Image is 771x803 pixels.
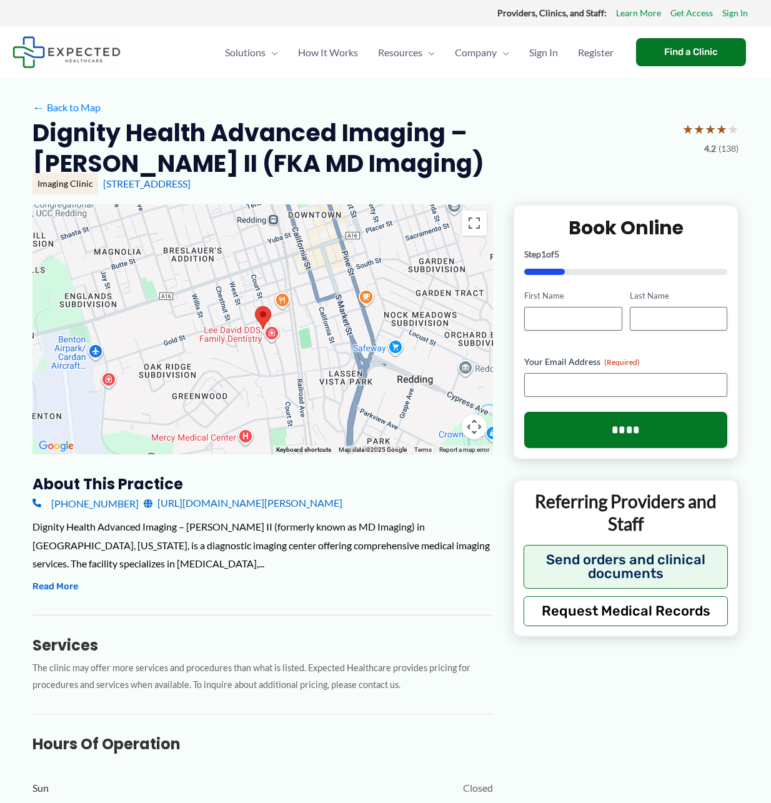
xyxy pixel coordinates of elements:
[636,38,746,66] a: Find a Clinic
[716,117,727,141] span: ★
[727,117,739,141] span: ★
[298,31,358,74] span: How It Works
[368,31,445,74] a: ResourcesMenu Toggle
[462,211,487,236] button: Toggle fullscreen view
[524,250,727,259] p: Step of
[463,779,493,797] span: Closed
[215,31,624,74] nav: Primary Site Navigation
[32,117,672,179] h2: Dignity Health Advanced Imaging – [PERSON_NAME] II (FKA MD Imaging)
[144,494,342,512] a: [URL][DOMAIN_NAME][PERSON_NAME]
[719,141,739,157] span: (138)
[524,545,728,589] button: Send orders and clinical documents
[414,446,432,453] a: Terms (opens in new tab)
[439,446,489,453] a: Report a map error
[32,101,44,113] span: ←
[225,31,266,74] span: Solutions
[455,31,497,74] span: Company
[519,31,568,74] a: Sign In
[578,31,614,74] span: Register
[524,216,727,240] h2: Book Online
[36,438,77,454] img: Google
[694,117,705,141] span: ★
[32,517,493,573] div: Dignity Health Advanced Imaging – [PERSON_NAME] II (formerly known as MD Imaging) in [GEOGRAPHIC_...
[378,31,422,74] span: Resources
[616,5,661,21] a: Learn More
[682,117,694,141] span: ★
[722,5,748,21] a: Sign In
[32,494,139,512] a: [PHONE_NUMBER]
[215,31,288,74] a: SolutionsMenu Toggle
[670,5,713,21] a: Get Access
[32,98,101,117] a: ←Back to Map
[32,660,493,694] p: The clinic may offer more services and procedures than what is listed. Expected Healthcare provid...
[554,249,559,259] span: 5
[32,734,493,754] h3: Hours of Operation
[32,474,493,494] h3: About this practice
[704,141,716,157] span: 4.2
[288,31,368,74] a: How It Works
[630,290,727,302] label: Last Name
[462,414,487,439] button: Map camera controls
[604,357,640,367] span: (Required)
[266,31,278,74] span: Menu Toggle
[36,438,77,454] a: Open this area in Google Maps (opens a new window)
[12,36,121,68] img: Expected Healthcare Logo - side, dark font, small
[339,446,407,453] span: Map data ©2025 Google
[529,31,558,74] span: Sign In
[32,173,98,194] div: Imaging Clinic
[524,290,622,302] label: First Name
[541,249,546,259] span: 1
[32,579,78,594] button: Read More
[276,446,331,454] button: Keyboard shortcuts
[32,779,49,797] span: Sun
[524,356,727,368] label: Your Email Address
[524,490,728,536] p: Referring Providers and Staff
[422,31,435,74] span: Menu Toggle
[497,7,607,18] strong: Providers, Clinics, and Staff:
[32,636,493,655] h3: Services
[103,177,191,189] a: [STREET_ADDRESS]
[705,117,716,141] span: ★
[445,31,519,74] a: CompanyMenu Toggle
[568,31,624,74] a: Register
[524,596,728,626] button: Request Medical Records
[497,31,509,74] span: Menu Toggle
